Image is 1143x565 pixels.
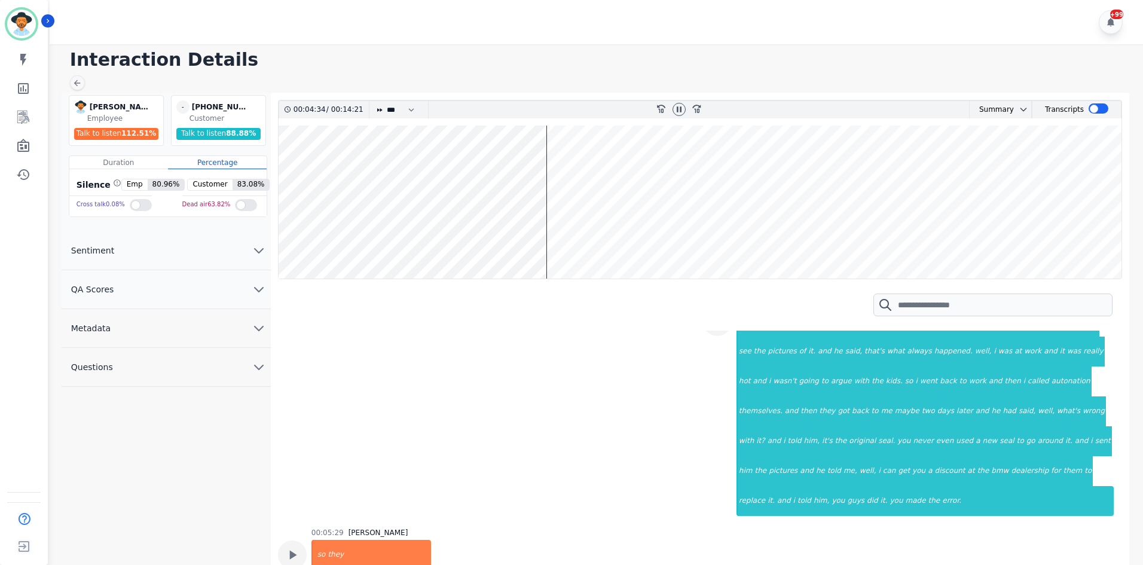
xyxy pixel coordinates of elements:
[311,528,344,537] div: 00:05:29
[62,270,271,309] button: QA Scores chevron down
[753,456,768,486] div: the
[62,322,120,334] span: Metadata
[807,337,817,367] div: it.
[252,321,266,335] svg: chevron down
[252,282,266,297] svg: chevron down
[1082,337,1104,367] div: really
[1110,10,1123,19] div: +99
[768,456,799,486] div: pictures
[738,456,754,486] div: him
[62,361,123,373] span: Questions
[919,367,939,396] div: went
[62,283,124,295] span: QA Scores
[1043,337,1059,367] div: and
[1023,337,1043,367] div: work
[1089,426,1093,456] div: i
[998,426,1015,456] div: seal
[904,486,927,516] div: made
[87,114,161,123] div: Employee
[955,396,974,426] div: later
[935,426,955,456] div: even
[1016,426,1025,456] div: to
[982,426,999,456] div: new
[782,426,786,456] div: i
[738,486,766,516] div: replace
[830,367,853,396] div: argue
[1045,101,1084,118] div: Transcripts
[252,360,266,374] svg: chevron down
[970,101,1014,118] div: Summary
[798,337,808,367] div: of
[1003,367,1022,396] div: then
[1056,396,1081,426] div: what's
[738,337,753,367] div: see
[182,196,231,213] div: Dead air 63.82 %
[294,101,326,118] div: 00:04:34
[1094,426,1112,456] div: sent
[870,396,880,426] div: to
[168,156,267,169] div: Percentage
[70,49,1131,71] h1: Interaction Details
[911,456,927,486] div: you
[797,367,820,396] div: going
[877,426,896,456] div: seal.
[976,456,991,486] div: the
[751,367,768,396] div: and
[858,456,878,486] div: well,
[958,367,968,396] div: to
[176,100,190,114] span: -
[830,486,846,516] div: you
[1010,456,1050,486] div: dealership
[997,337,1013,367] div: was
[768,367,772,396] div: i
[233,179,270,190] span: 83.08 %
[863,337,886,367] div: that's
[880,396,894,426] div: me
[1026,367,1050,396] div: called
[934,456,967,486] div: discount
[844,337,863,367] div: said,
[897,456,911,486] div: get
[904,367,915,396] div: so
[1014,105,1028,114] button: chevron down
[941,486,1114,516] div: error.
[992,337,997,367] div: i
[753,337,767,367] div: the
[817,337,833,367] div: and
[877,456,881,486] div: i
[1062,456,1083,486] div: them
[738,367,752,396] div: hot
[190,114,263,123] div: Customer
[90,100,149,114] div: [PERSON_NAME]
[812,486,830,516] div: him,
[176,128,261,140] div: Talk to listen
[848,426,877,456] div: original
[879,486,889,516] div: it.
[226,129,256,138] span: 88.88 %
[866,486,879,516] div: did
[846,486,866,516] div: guys
[826,456,842,486] div: told
[1083,456,1093,486] div: to
[836,396,851,426] div: got
[885,367,904,396] div: kids.
[842,456,858,486] div: me,
[921,396,936,426] div: two
[886,337,906,367] div: what
[1074,426,1090,456] div: and
[1050,456,1062,486] div: for
[933,337,974,367] div: happened.
[122,179,148,190] span: Emp
[888,486,904,516] div: you
[821,426,834,456] div: it's
[192,100,252,114] div: [PHONE_NUMBER]
[914,367,918,396] div: i
[870,367,885,396] div: the
[1017,396,1037,426] div: said,
[766,426,783,456] div: and
[767,337,798,367] div: pictures
[1066,337,1082,367] div: was
[833,337,844,367] div: he
[894,396,921,426] div: maybe
[927,486,942,516] div: the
